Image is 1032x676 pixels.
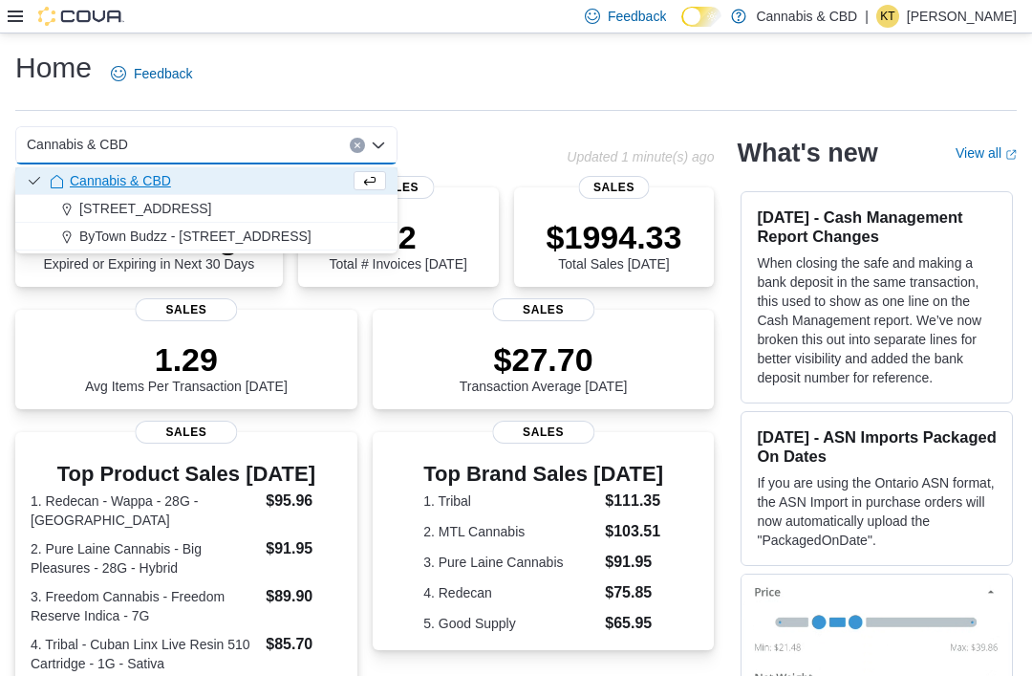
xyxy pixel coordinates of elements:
[31,635,258,673] dt: 4. Tribal - Cuban Linx Live Resin 510 Cartridge - 1G - Sativa
[423,522,597,541] dt: 2. MTL Cannabis
[681,7,721,27] input: Dark Mode
[329,218,466,272] div: Total # Invoices [DATE]
[15,167,398,195] button: Cannabis & CBD
[757,253,997,387] p: When closing the safe and making a bank deposit in the same transaction, this used to show as one...
[135,421,237,444] span: Sales
[423,553,597,572] dt: 3. Pure Laine Cannabis
[15,49,92,87] h1: Home
[135,298,237,321] span: Sales
[547,218,682,256] p: $1994.33
[31,491,258,530] dt: 1. Redecan - Wappa - 28G - [GEOGRAPHIC_DATA]
[756,5,857,28] p: Cannabis & CBD
[605,520,663,543] dd: $103.51
[15,195,398,223] button: [STREET_ADDRESS]
[423,463,663,486] h3: Top Brand Sales [DATE]
[880,5,894,28] span: KT
[578,176,650,199] span: Sales
[956,145,1017,161] a: View allExternal link
[103,55,200,93] a: Feedback
[865,5,869,28] p: |
[85,340,288,394] div: Avg Items Per Transaction [DATE]
[329,218,466,256] p: 72
[757,473,997,550] p: If you are using the Ontario ASN format, the ASN Import in purchase orders will now automatically...
[266,585,341,608] dd: $89.90
[605,490,663,512] dd: $111.35
[492,421,594,444] span: Sales
[907,5,1017,28] p: [PERSON_NAME]
[605,551,663,574] dd: $91.95
[134,64,192,83] span: Feedback
[362,176,434,199] span: Sales
[371,138,386,153] button: Close list of options
[266,537,341,560] dd: $91.95
[567,149,714,164] p: Updated 1 minute(s) ago
[423,583,597,602] dt: 4. Redecan
[266,490,341,512] dd: $95.96
[15,167,398,251] div: Choose from the following options
[70,171,171,190] span: Cannabis & CBD
[737,138,877,168] h2: What's new
[27,133,128,156] span: Cannabis & CBD
[79,199,211,218] span: [STREET_ADDRESS]
[492,298,594,321] span: Sales
[423,491,597,511] dt: 1. Tribal
[38,7,124,26] img: Cova
[79,227,312,246] span: ByTown Budzz - [STREET_ADDRESS]
[605,581,663,604] dd: $75.85
[876,5,899,28] div: Kelly Tynkkynen
[460,340,628,379] p: $27.70
[460,340,628,394] div: Transaction Average [DATE]
[15,223,398,251] button: ByTown Budzz - [STREET_ADDRESS]
[423,614,597,633] dt: 5. Good Supply
[681,27,682,28] span: Dark Mode
[605,612,663,635] dd: $65.95
[85,340,288,379] p: 1.29
[31,463,342,486] h3: Top Product Sales [DATE]
[757,207,997,246] h3: [DATE] - Cash Management Report Changes
[266,633,341,656] dd: $85.70
[31,587,258,625] dt: 3. Freedom Cannabis - Freedom Reserve Indica - 7G
[608,7,666,26] span: Feedback
[547,218,682,272] div: Total Sales [DATE]
[31,539,258,578] dt: 2. Pure Laine Cannabis - Big Pleasures - 28G - Hybrid
[350,138,365,153] button: Clear input
[1005,149,1017,161] svg: External link
[757,427,997,466] h3: [DATE] - ASN Imports Packaged On Dates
